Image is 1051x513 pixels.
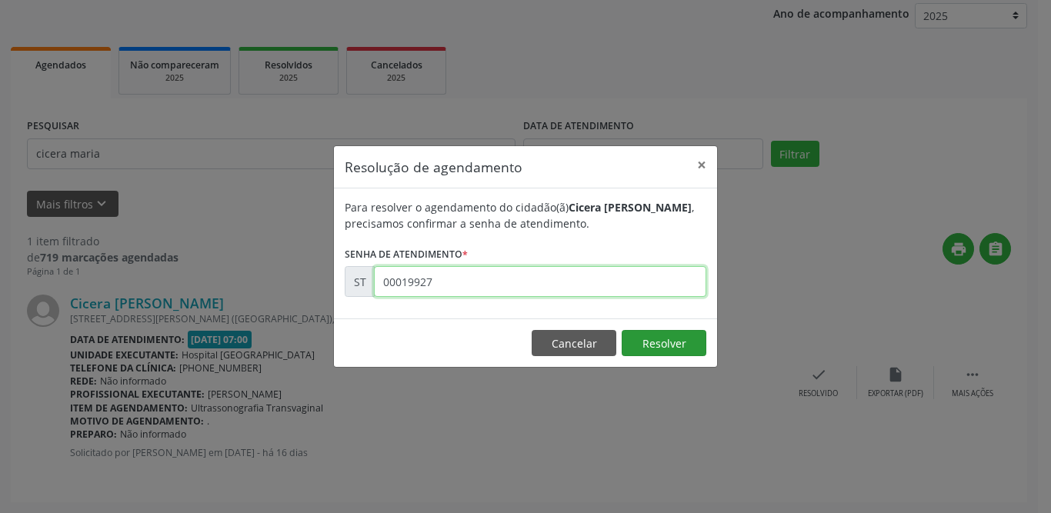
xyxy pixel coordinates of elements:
label: Senha de atendimento [345,242,468,266]
div: Para resolver o agendamento do cidadão(ã) , precisamos confirmar a senha de atendimento. [345,199,706,232]
div: ST [345,266,375,297]
h5: Resolução de agendamento [345,157,522,177]
b: Cicera [PERSON_NAME] [569,200,692,215]
button: Cancelar [532,330,616,356]
button: Close [686,146,717,184]
button: Resolver [622,330,706,356]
